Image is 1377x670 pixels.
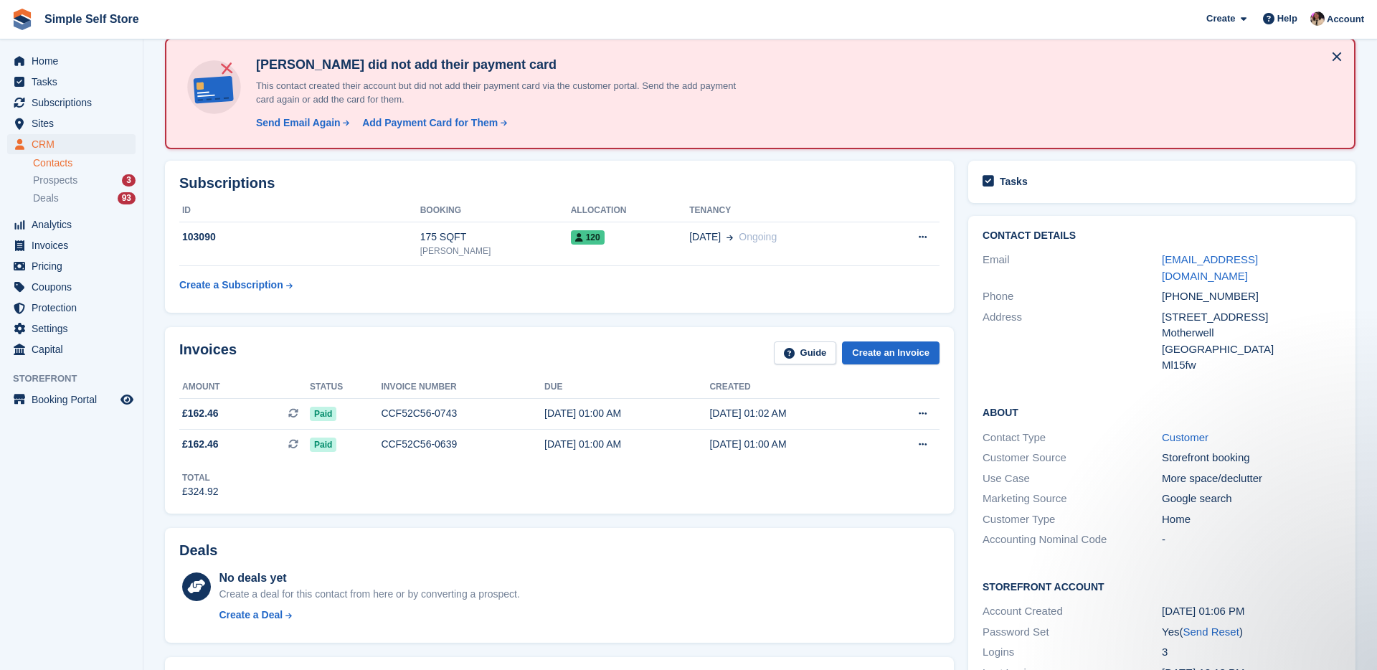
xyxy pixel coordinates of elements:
[179,230,420,245] div: 103090
[7,390,136,410] a: menu
[33,191,136,206] a: Deals 93
[32,298,118,318] span: Protection
[32,339,118,359] span: Capital
[13,372,143,386] span: Storefront
[983,624,1162,641] div: Password Set
[983,288,1162,305] div: Phone
[983,471,1162,487] div: Use Case
[983,450,1162,466] div: Customer Source
[1162,341,1341,358] div: [GEOGRAPHIC_DATA]
[118,391,136,408] a: Preview store
[983,511,1162,528] div: Customer Type
[1206,11,1235,26] span: Create
[256,115,341,131] div: Send Email Again
[1162,309,1341,326] div: [STREET_ADDRESS]
[1162,450,1341,466] div: Storefront booking
[310,438,336,452] span: Paid
[1162,511,1341,528] div: Home
[381,437,544,452] div: CCF52C56-0639
[983,491,1162,507] div: Marketing Source
[219,608,283,623] div: Create a Deal
[32,72,118,92] span: Tasks
[179,542,217,559] h2: Deals
[1162,431,1208,443] a: Customer
[1327,12,1364,27] span: Account
[571,199,690,222] th: Allocation
[310,407,336,421] span: Paid
[32,319,118,339] span: Settings
[983,644,1162,661] div: Logins
[1162,532,1341,548] div: -
[7,319,136,339] a: menu
[842,341,940,365] a: Create an Invoice
[182,437,219,452] span: £162.46
[310,376,381,399] th: Status
[356,115,508,131] a: Add Payment Card for Them
[7,214,136,235] a: menu
[32,113,118,133] span: Sites
[7,277,136,297] a: menu
[7,93,136,113] a: menu
[179,341,237,365] h2: Invoices
[7,51,136,71] a: menu
[1162,471,1341,487] div: More space/declutter
[571,230,605,245] span: 120
[1000,175,1028,188] h2: Tasks
[381,376,544,399] th: Invoice number
[1277,11,1297,26] span: Help
[420,230,571,245] div: 175 SQFT
[983,430,1162,446] div: Contact Type
[179,272,293,298] a: Create a Subscription
[1162,624,1341,641] div: Yes
[32,134,118,154] span: CRM
[709,406,874,421] div: [DATE] 01:02 AM
[1310,11,1325,26] img: Scott McCutcheon
[983,309,1162,374] div: Address
[219,570,519,587] div: No deals yet
[32,93,118,113] span: Subscriptions
[739,231,777,242] span: Ongoing
[182,406,219,421] span: £162.46
[32,235,118,255] span: Invoices
[250,79,752,107] p: This contact created their account but did not add their payment card via the customer portal. Se...
[33,192,59,205] span: Deals
[1162,603,1341,620] div: [DATE] 01:06 PM
[1162,491,1341,507] div: Google search
[219,608,519,623] a: Create a Deal
[983,579,1341,593] h2: Storefront Account
[983,252,1162,284] div: Email
[33,156,136,170] a: Contacts
[7,235,136,255] a: menu
[420,199,571,222] th: Booking
[11,9,33,30] img: stora-icon-8386f47178a22dfd0bd8f6a31ec36ba5ce8667c1dd55bd0f319d3a0aa187defe.svg
[689,230,721,245] span: [DATE]
[544,376,709,399] th: Due
[7,113,136,133] a: menu
[179,199,420,222] th: ID
[33,173,136,188] a: Prospects 3
[381,406,544,421] div: CCF52C56-0743
[219,587,519,602] div: Create a deal for this contact from here or by converting a prospect.
[1179,626,1242,638] span: ( )
[983,603,1162,620] div: Account Created
[182,471,219,484] div: Total
[7,339,136,359] a: menu
[1162,288,1341,305] div: [PHONE_NUMBER]
[39,7,145,31] a: Simple Self Store
[709,376,874,399] th: Created
[7,72,136,92] a: menu
[544,437,709,452] div: [DATE] 01:00 AM
[689,199,876,222] th: Tenancy
[7,256,136,276] a: menu
[362,115,498,131] div: Add Payment Card for Them
[32,51,118,71] span: Home
[983,230,1341,242] h2: Contact Details
[179,376,310,399] th: Amount
[7,298,136,318] a: menu
[1162,325,1341,341] div: Motherwell
[32,214,118,235] span: Analytics
[122,174,136,187] div: 3
[32,277,118,297] span: Coupons
[118,192,136,204] div: 93
[983,532,1162,548] div: Accounting Nominal Code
